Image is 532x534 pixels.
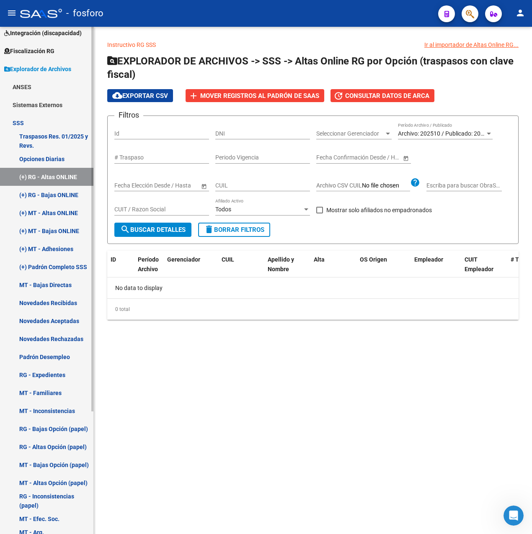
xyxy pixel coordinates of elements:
[120,224,130,234] mat-icon: search
[310,251,356,288] datatable-header-cell: Alta
[218,251,264,288] datatable-header-cell: CUIL
[215,206,231,213] span: Todos
[360,256,387,263] span: OS Origen
[107,89,173,102] button: Exportar CSV
[401,154,410,162] button: Open calendar
[112,92,168,100] span: Exportar CSV
[264,251,310,288] datatable-header-cell: Apellido y Nombre
[107,55,514,80] span: EXPLORADOR DE ARCHIVOS -> SSS -> Altas Online RG por Opción (traspasos con clave fiscal)
[198,223,270,237] button: Borrar Filtros
[316,182,362,189] span: Archivo CSV CUIL
[152,182,193,189] input: Fecha fin
[504,506,524,526] iframe: Intercom live chat
[4,46,54,56] span: Fiscalización RG
[515,8,525,18] mat-icon: person
[326,205,432,215] span: Mostrar solo afiliados no empadronados
[354,154,395,161] input: Fecha fin
[268,256,294,272] span: Apellido y Nombre
[66,4,103,23] span: - fosforo
[114,223,191,237] button: Buscar Detalles
[316,130,384,137] span: Seleccionar Gerenciador
[164,251,218,288] datatable-header-cell: Gerenciador
[345,92,429,100] span: Consultar datos de ARCA
[414,256,443,263] span: Empleador
[138,256,159,272] span: Período Archivo
[204,224,214,234] mat-icon: delete
[200,92,319,100] span: Mover registros al PADRÓN de SAAS
[107,299,519,320] div: 0 total
[424,40,519,49] div: Ir al importador de Altas Online RG...
[114,109,143,121] h3: Filtros
[461,251,507,288] datatable-header-cell: CUIT Empleador
[107,277,519,298] div: No data to display
[331,89,434,102] button: Consultar datos de ARCA
[111,256,116,263] span: ID
[314,256,325,263] span: Alta
[362,182,410,190] input: Archivo CSV CUIL
[186,89,324,102] button: Mover registros al PADRÓN de SAAS
[356,251,411,288] datatable-header-cell: OS Origen
[199,182,208,190] button: Open calendar
[333,91,343,101] mat-icon: update
[398,130,494,137] span: Archivo: 202510 / Publicado: 202509
[4,64,71,74] span: Explorador de Archivos
[4,28,82,38] span: Integración (discapacidad)
[134,251,164,288] datatable-header-cell: Período Archivo
[222,256,234,263] span: CUIL
[316,154,347,161] input: Fecha inicio
[114,182,145,189] input: Fecha inicio
[167,256,200,263] span: Gerenciador
[204,226,264,234] span: Borrar Filtros
[120,226,186,234] span: Buscar Detalles
[189,91,199,101] mat-icon: add
[112,90,122,100] mat-icon: cloud_download
[411,251,461,288] datatable-header-cell: Empleador
[107,251,134,288] datatable-header-cell: ID
[410,177,420,187] mat-icon: help
[107,41,156,48] a: Instructivo RG SSS
[465,256,493,272] span: CUIT Empleador
[7,8,17,18] mat-icon: menu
